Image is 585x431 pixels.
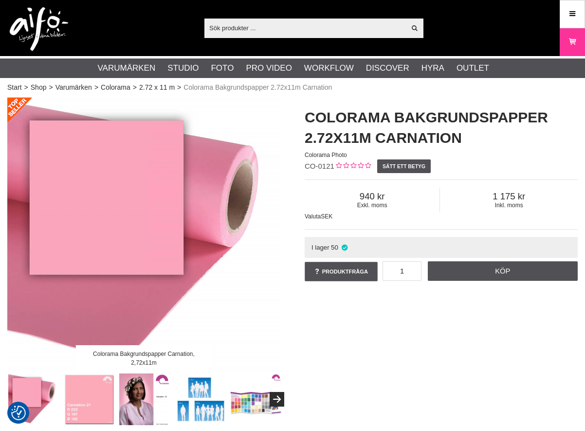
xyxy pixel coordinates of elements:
a: Outlet [457,62,489,75]
a: Varumärken [55,82,92,93]
span: Inkl. moms [440,202,578,209]
a: Produktfråga [305,262,378,281]
div: Colorama Bakgrundspapper Carnation, 2,72x11m [75,345,212,371]
img: Carnation 21 - Kalibrerad Monitor Adobe RGB 6500K [64,373,115,425]
a: Shop [31,82,47,93]
img: Seamless Paper Width Comparison [175,373,226,425]
span: > [177,82,181,93]
span: > [133,82,137,93]
img: Revisit consent button [11,406,26,420]
a: Köp [428,261,578,281]
span: Valuta [305,213,321,220]
span: > [49,82,53,93]
span: Exkl. moms [305,202,439,209]
img: Order the Colorama color chart to see the colors live [230,373,282,425]
img: Colorama Carnation 21 - Photo Theresé Asplund [119,373,171,425]
span: > [24,82,28,93]
span: SEK [321,213,332,220]
div: Kundbetyg: 0 [334,161,371,172]
a: 2.72 x 11 m [139,82,175,93]
span: I lager [311,244,329,251]
a: Varumärken [98,62,156,75]
span: Colorama Bakgrundspapper 2.72x11m Carnation [183,82,332,93]
a: Sätt ett betyg [377,159,431,173]
i: I lager [341,244,349,251]
button: Next [270,392,284,407]
a: Foto [211,62,234,75]
span: 940 [305,191,439,202]
a: Discover [366,62,409,75]
a: Start [7,82,22,93]
h1: Colorama Bakgrundspapper 2.72x11m Carnation [305,107,578,148]
span: Colorama Photo [305,152,347,158]
img: Colorama Bakgrundspapper Carnation, 2,72x11m [7,98,280,371]
a: Colorama [101,82,130,93]
span: 50 [331,244,338,251]
button: Samtyckesinställningar [11,404,26,422]
a: Studio [167,62,199,75]
img: logo.png [10,7,68,51]
img: Colorama Bakgrundspapper Carnation, 2,72x11m [8,373,60,425]
span: > [94,82,98,93]
input: Sök produkter ... [204,20,405,35]
a: Workflow [304,62,354,75]
span: 1 175 [440,191,578,202]
a: Pro Video [246,62,292,75]
a: Hyra [421,62,444,75]
span: CO-0121 [305,162,334,170]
